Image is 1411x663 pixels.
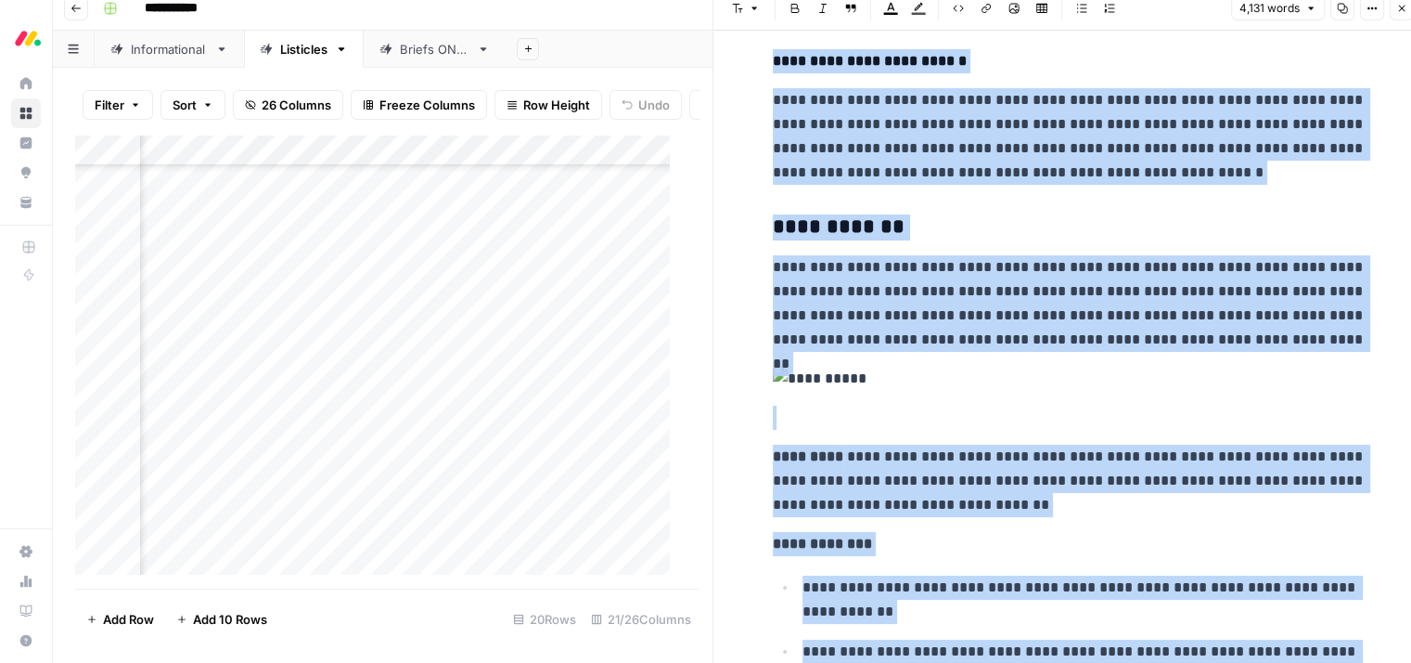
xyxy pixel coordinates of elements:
[11,128,41,158] a: Insights
[351,90,487,120] button: Freeze Columns
[280,40,327,58] div: Listicles
[506,604,584,634] div: 20 Rows
[364,31,506,68] a: Briefs ONLY
[165,604,278,634] button: Add 10 Rows
[160,90,225,120] button: Sort
[131,40,208,58] div: Informational
[95,31,244,68] a: Informational
[11,158,41,188] a: Opportunities
[11,626,41,656] button: Help + Support
[609,90,682,120] button: Undo
[233,90,343,120] button: 26 Columns
[11,98,41,128] a: Browse
[379,96,475,114] span: Freeze Columns
[244,31,364,68] a: Listicles
[584,604,699,634] div: 21/26 Columns
[83,90,153,120] button: Filter
[494,90,602,120] button: Row Height
[11,21,45,55] img: Monday.com Logo
[11,596,41,626] a: Learning Hub
[75,604,165,634] button: Add Row
[400,40,469,58] div: Briefs ONLY
[262,96,331,114] span: 26 Columns
[11,15,41,61] button: Workspace: Monday.com
[523,96,590,114] span: Row Height
[11,537,41,566] a: Settings
[103,610,154,629] span: Add Row
[638,96,670,114] span: Undo
[11,188,41,217] a: Your Data
[193,610,267,629] span: Add 10 Rows
[11,69,41,98] a: Home
[11,566,41,596] a: Usage
[173,96,197,114] span: Sort
[95,96,124,114] span: Filter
